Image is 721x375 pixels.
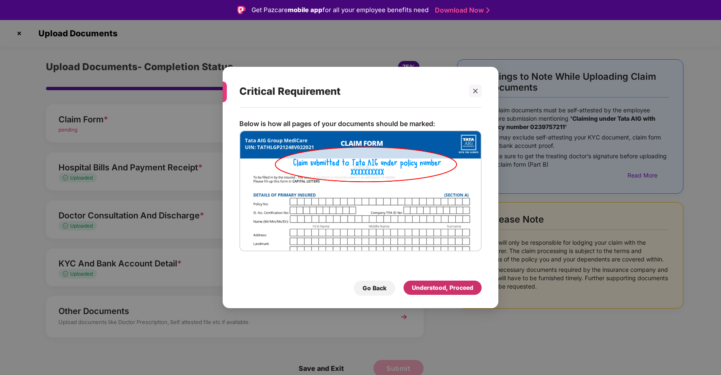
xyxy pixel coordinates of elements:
[237,6,246,14] img: Logo
[239,75,462,108] div: Critical Requirement
[486,6,490,15] img: Stroke
[239,130,482,251] img: TATA_AIG_HI.png
[239,119,435,128] p: Below is how all pages of your documents should be marked:
[251,5,429,15] div: Get Pazcare for all your employee benefits need
[412,283,473,292] div: Understood, Proceed
[363,284,386,293] div: Go Back
[435,6,487,15] a: Download Now
[472,88,478,94] span: close
[288,6,322,14] strong: mobile app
